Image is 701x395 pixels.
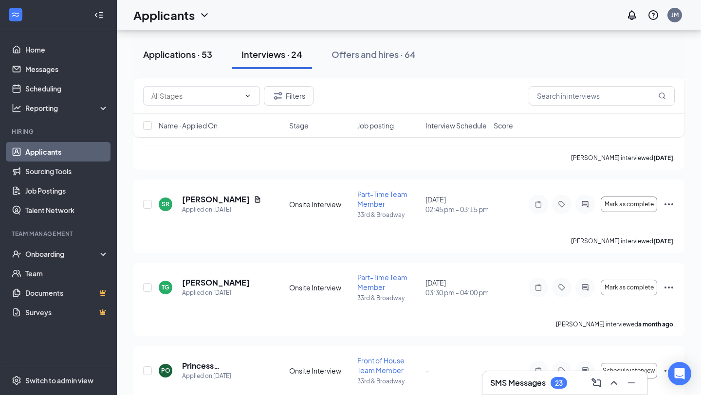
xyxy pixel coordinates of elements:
[626,377,637,389] svg: Minimize
[254,196,261,203] svg: Document
[12,249,21,259] svg: UserCheck
[571,154,675,162] p: [PERSON_NAME] interviewed .
[653,237,673,245] b: [DATE]
[601,197,657,212] button: Mark as complete
[264,86,314,106] button: Filter Filters
[357,273,407,291] span: Part-Time Team Member
[663,365,675,377] svg: Ellipses
[425,204,488,214] span: 02:45 pm - 03:15 pm
[12,376,21,385] svg: Settings
[533,200,544,208] svg: Note
[12,230,107,238] div: Team Management
[608,377,620,389] svg: ChevronUp
[590,377,602,389] svg: ComposeMessage
[12,103,21,113] svg: Analysis
[25,376,93,385] div: Switch to admin view
[571,237,675,245] p: [PERSON_NAME] interviewed .
[606,375,622,391] button: ChevronUp
[25,142,109,162] a: Applicants
[425,121,487,130] span: Interview Schedule
[162,283,169,291] div: TG
[133,7,195,23] h1: Applicants
[182,205,261,215] div: Applied on [DATE]
[638,321,673,328] b: a month ago
[289,199,351,209] div: Onsite Interview
[579,200,591,208] svg: ActiveChat
[143,48,212,60] div: Applications · 53
[94,10,104,20] svg: Collapse
[162,200,169,208] div: SR
[241,48,302,60] div: Interviews · 24
[663,282,675,293] svg: Ellipses
[357,121,394,130] span: Job posting
[161,366,170,375] div: PO
[182,194,250,205] h5: [PERSON_NAME]
[425,287,488,297] span: 03:30 pm - 04:00 pm
[25,79,109,98] a: Scheduling
[332,48,416,60] div: Offers and hires · 64
[647,9,659,21] svg: QuestionInfo
[25,103,109,113] div: Reporting
[289,366,351,376] div: Onsite Interview
[579,284,591,291] svg: ActiveChat
[425,195,488,214] div: [DATE]
[556,367,568,375] svg: Tag
[357,211,420,219] p: 33rd & Broadway
[244,92,252,100] svg: ChevronDown
[25,264,109,283] a: Team
[626,9,638,21] svg: Notifications
[653,154,673,162] b: [DATE]
[25,200,109,220] a: Talent Network
[663,198,675,210] svg: Ellipses
[556,200,568,208] svg: Tag
[601,280,657,295] button: Mark as complete
[357,190,407,208] span: Part-Time Team Member
[601,363,657,378] button: Schedule interview
[425,366,429,375] span: -
[25,249,100,259] div: Onboarding
[25,181,109,200] a: Job Postings
[25,303,109,322] a: SurveysCrown
[624,375,639,391] button: Minimize
[289,283,351,292] div: Onsite Interview
[533,367,544,375] svg: Note
[533,284,544,291] svg: Note
[272,90,284,102] svg: Filter
[357,356,405,375] span: Front of House Team Member
[529,86,675,106] input: Search in interviews
[25,40,109,59] a: Home
[556,284,568,291] svg: Tag
[671,11,679,19] div: JM
[25,162,109,181] a: Sourcing Tools
[25,59,109,79] a: Messages
[182,371,263,381] div: Applied on [DATE]
[603,367,655,374] span: Schedule interview
[658,92,666,100] svg: MagnifyingGlass
[159,121,218,130] span: Name · Applied On
[357,294,420,302] p: 33rd & Broadway
[490,377,546,388] h3: SMS Messages
[425,278,488,297] div: [DATE]
[589,375,604,391] button: ComposeMessage
[605,201,654,208] span: Mark as complete
[12,127,107,136] div: Hiring
[151,90,240,101] input: All Stages
[556,320,675,328] p: [PERSON_NAME] interviewed .
[579,367,591,375] svg: ActiveChat
[182,360,263,371] h5: Princess [PERSON_NAME]
[11,10,20,19] svg: WorkstreamLogo
[289,121,309,130] span: Stage
[182,288,250,298] div: Applied on [DATE]
[182,277,250,288] h5: [PERSON_NAME]
[494,121,513,130] span: Score
[357,377,420,385] p: 33rd & Broadway
[199,9,210,21] svg: ChevronDown
[25,283,109,303] a: DocumentsCrown
[555,379,563,387] div: 23
[605,284,654,291] span: Mark as complete
[668,362,691,385] div: Open Intercom Messenger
